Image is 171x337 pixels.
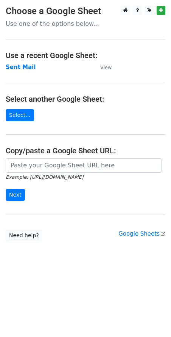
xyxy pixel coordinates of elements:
[100,65,112,70] small: View
[6,230,42,241] a: Need help?
[118,230,165,237] a: Google Sheets
[6,146,165,155] h4: Copy/paste a Google Sheet URL:
[6,158,162,173] input: Paste your Google Sheet URL here
[6,64,36,71] a: Sent Mail
[6,51,165,60] h4: Use a recent Google Sheet:
[6,6,165,17] h3: Choose a Google Sheet
[6,94,165,104] h4: Select another Google Sheet:
[6,20,165,28] p: Use one of the options below...
[93,64,112,71] a: View
[6,174,83,180] small: Example: [URL][DOMAIN_NAME]
[6,109,34,121] a: Select...
[6,189,25,201] input: Next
